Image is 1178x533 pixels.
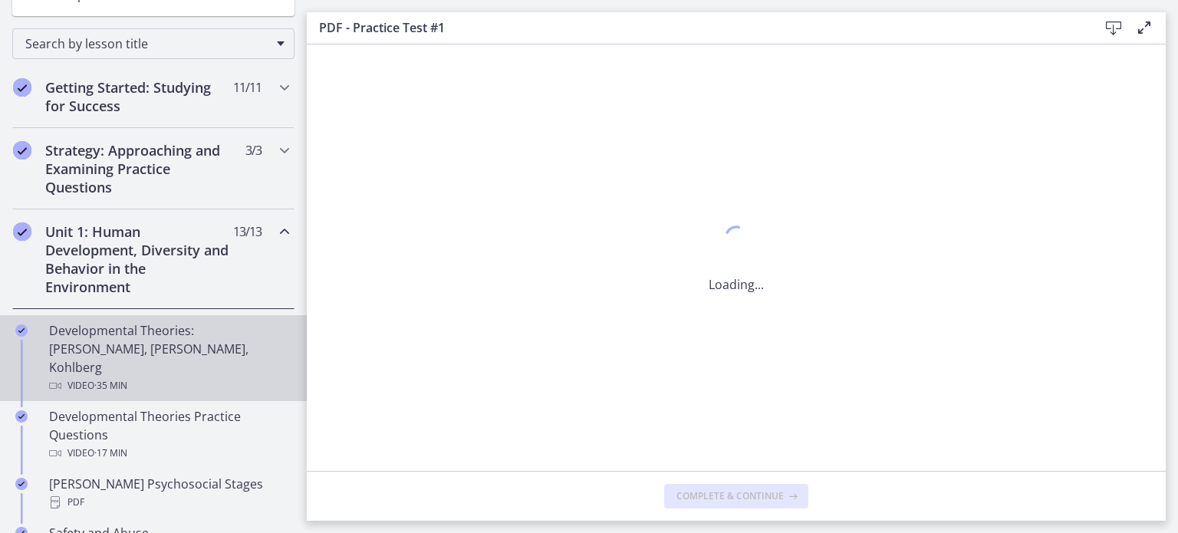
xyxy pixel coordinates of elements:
[319,18,1074,37] h3: PDF - Practice Test #1
[49,475,288,512] div: [PERSON_NAME] Psychosocial Stages
[13,78,31,97] i: Completed
[15,410,28,423] i: Completed
[45,222,232,296] h2: Unit 1: Human Development, Diversity and Behavior in the Environment
[15,478,28,490] i: Completed
[94,377,127,395] span: · 35 min
[49,377,288,395] div: Video
[45,78,232,115] h2: Getting Started: Studying for Success
[676,490,784,502] span: Complete & continue
[49,407,288,462] div: Developmental Theories Practice Questions
[15,324,28,337] i: Completed
[233,222,262,241] span: 13 / 13
[233,78,262,97] span: 11 / 11
[49,321,288,395] div: Developmental Theories: [PERSON_NAME], [PERSON_NAME], Kohlberg
[94,444,127,462] span: · 17 min
[245,141,262,160] span: 3 / 3
[49,493,288,512] div: PDF
[25,35,269,52] span: Search by lesson title
[664,484,808,508] button: Complete & continue
[13,141,31,160] i: Completed
[709,275,764,294] p: Loading...
[709,222,764,257] div: 1
[45,141,232,196] h2: Strategy: Approaching and Examining Practice Questions
[13,222,31,241] i: Completed
[49,444,288,462] div: Video
[12,28,294,59] div: Search by lesson title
